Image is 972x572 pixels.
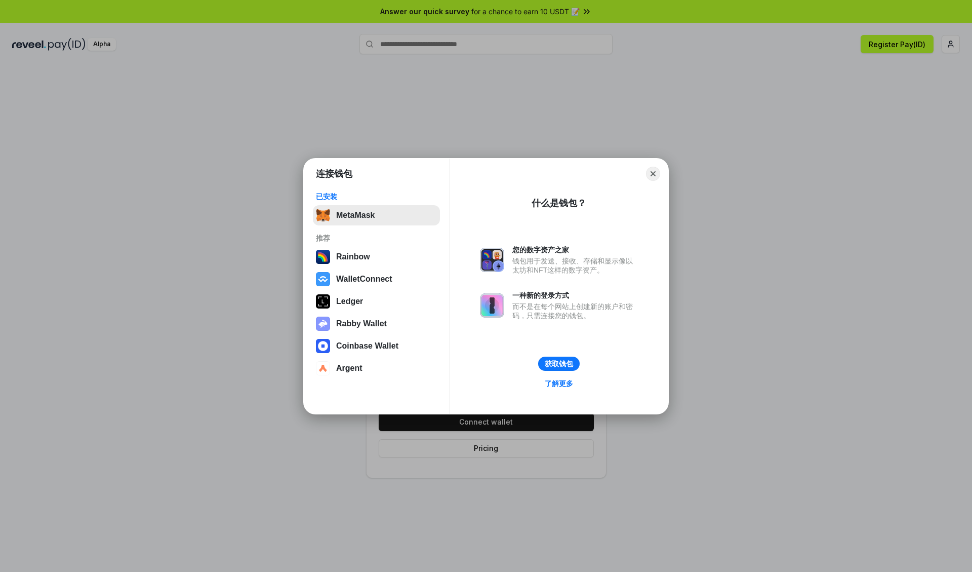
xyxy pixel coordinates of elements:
[336,319,387,328] div: Rabby Wallet
[480,248,504,272] img: svg+xml,%3Csvg%20xmlns%3D%22http%3A%2F%2Fwww.w3.org%2F2000%2Fsvg%22%20fill%3D%22none%22%20viewBox...
[313,358,440,378] button: Argent
[316,317,330,331] img: svg+xml,%3Csvg%20xmlns%3D%22http%3A%2F%2Fwww.w3.org%2F2000%2Fsvg%22%20fill%3D%22none%22%20viewBox...
[316,208,330,222] img: svg+xml,%3Csvg%20fill%3D%22none%22%20height%3D%2233%22%20viewBox%3D%220%200%2035%2033%22%20width%...
[316,272,330,286] img: svg+xml,%3Csvg%20width%3D%2228%22%20height%3D%2228%22%20viewBox%3D%220%200%2028%2028%22%20fill%3D...
[313,314,440,334] button: Rabby Wallet
[313,247,440,267] button: Rainbow
[316,361,330,375] img: svg+xml,%3Csvg%20width%3D%2228%22%20height%3D%2228%22%20viewBox%3D%220%200%2028%2028%22%20fill%3D...
[313,336,440,356] button: Coinbase Wallet
[316,168,352,180] h1: 连接钱包
[316,250,330,264] img: svg+xml,%3Csvg%20width%3D%22120%22%20height%3D%22120%22%20viewBox%3D%220%200%20120%20120%22%20fil...
[336,211,375,220] div: MetaMask
[532,197,586,209] div: 什么是钱包？
[646,167,660,181] button: Close
[545,379,573,388] div: 了解更多
[512,256,638,275] div: 钱包用于发送、接收、存储和显示像以太坊和NFT这样的数字资产。
[545,359,573,368] div: 获取钱包
[316,294,330,309] img: svg+xml,%3Csvg%20xmlns%3D%22http%3A%2F%2Fwww.w3.org%2F2000%2Fsvg%22%20width%3D%2228%22%20height%3...
[313,291,440,312] button: Ledger
[512,302,638,320] div: 而不是在每个网站上创建新的账户和密码，只需连接您的钱包。
[539,377,579,390] a: 了解更多
[336,297,363,306] div: Ledger
[336,341,398,351] div: Coinbase Wallet
[538,357,580,371] button: 获取钱包
[512,291,638,300] div: 一种新的登录方式
[512,245,638,254] div: 您的数字资产之家
[313,205,440,225] button: MetaMask
[313,269,440,289] button: WalletConnect
[336,364,362,373] div: Argent
[316,192,437,201] div: 已安装
[480,293,504,318] img: svg+xml,%3Csvg%20xmlns%3D%22http%3A%2F%2Fwww.w3.org%2F2000%2Fsvg%22%20fill%3D%22none%22%20viewBox...
[336,252,370,261] div: Rainbow
[316,234,437,243] div: 推荐
[316,339,330,353] img: svg+xml,%3Csvg%20width%3D%2228%22%20height%3D%2228%22%20viewBox%3D%220%200%2028%2028%22%20fill%3D...
[336,275,392,284] div: WalletConnect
